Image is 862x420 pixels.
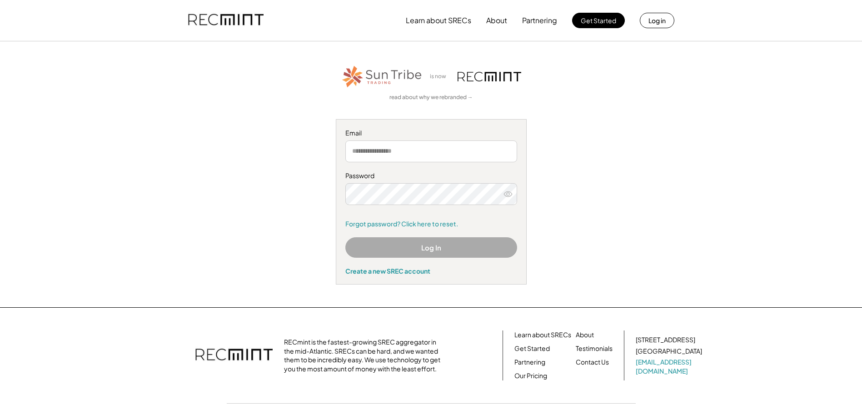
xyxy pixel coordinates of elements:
img: recmint-logotype%403x.png [195,340,273,371]
a: Our Pricing [514,371,547,380]
img: recmint-logotype%403x.png [188,5,264,36]
img: recmint-logotype%403x.png [458,72,521,81]
div: [STREET_ADDRESS] [636,335,695,345]
button: Partnering [522,11,557,30]
a: Testimonials [576,344,613,353]
a: Contact Us [576,358,609,367]
button: Get Started [572,13,625,28]
div: is now [428,73,453,80]
a: read about why we rebranded → [389,94,473,101]
div: RECmint is the fastest-growing SREC aggregator in the mid-Atlantic. SRECs can be hard, and we wan... [284,338,445,373]
div: Create a new SREC account [345,267,517,275]
a: [EMAIL_ADDRESS][DOMAIN_NAME] [636,358,704,375]
a: Get Started [514,344,550,353]
button: Log In [345,237,517,258]
a: Partnering [514,358,545,367]
button: Learn about SRECs [406,11,471,30]
button: About [486,11,507,30]
img: STT_Horizontal_Logo%2B-%2BColor.png [341,64,423,89]
div: [GEOGRAPHIC_DATA] [636,347,702,356]
a: About [576,330,594,340]
a: Forgot password? Click here to reset. [345,220,517,229]
a: Learn about SRECs [514,330,571,340]
button: Log in [640,13,674,28]
div: Email [345,129,517,138]
div: Password [345,171,517,180]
